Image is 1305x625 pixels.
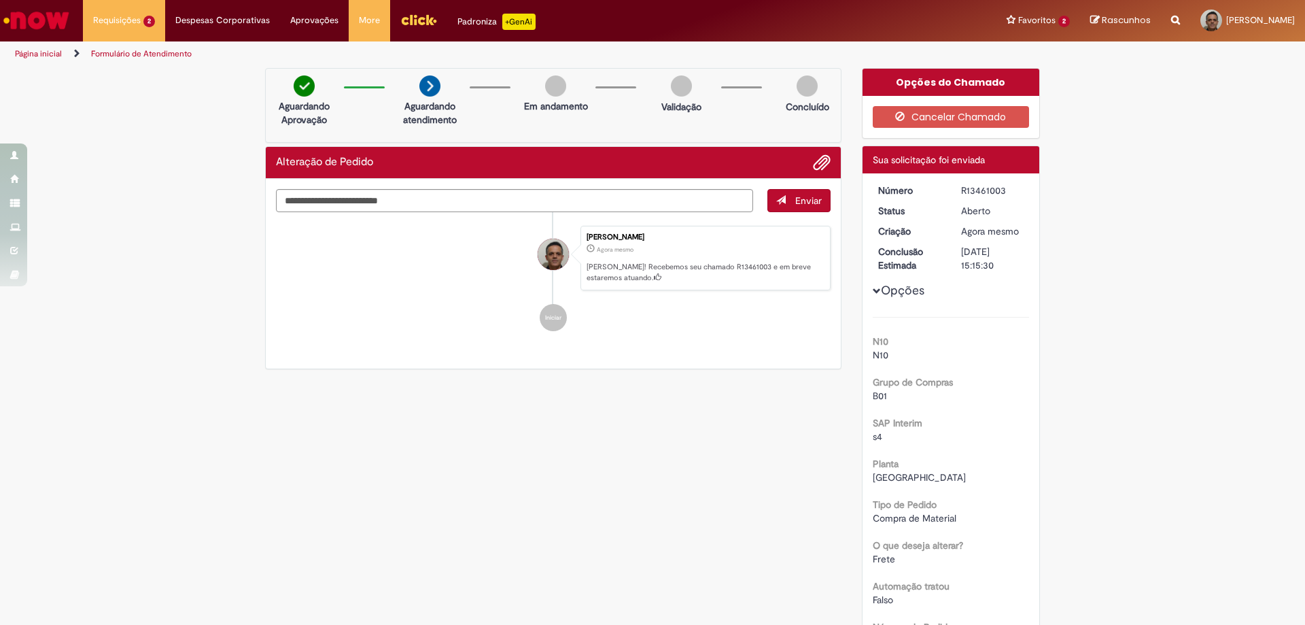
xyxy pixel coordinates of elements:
span: More [359,14,380,27]
b: Automação tratou [873,580,950,592]
img: arrow-next.png [419,75,440,97]
p: Em andamento [524,99,588,113]
span: B01 [873,390,887,402]
ul: Trilhas de página [10,41,860,67]
p: +GenAi [502,14,536,30]
div: Padroniza [457,14,536,30]
p: Validação [661,100,701,114]
p: Concluído [786,100,829,114]
span: 2 [143,16,155,27]
img: img-circle-grey.png [671,75,692,97]
button: Adicionar anexos [813,154,831,171]
span: Rascunhos [1102,14,1151,27]
span: Agora mesmo [961,225,1019,237]
b: O que deseja alterar? [873,539,963,552]
a: Rascunhos [1090,14,1151,27]
img: img-circle-grey.png [797,75,818,97]
img: img-circle-grey.png [545,75,566,97]
div: 29/08/2025 09:15:27 [961,224,1024,238]
b: N10 [873,335,888,348]
div: Opções do Chamado [863,69,1040,96]
b: SAP Interim [873,417,922,429]
span: Compra de Material [873,512,956,524]
img: check-circle-green.png [294,75,315,97]
a: Página inicial [15,48,62,59]
span: 2 [1058,16,1070,27]
span: Frete [873,553,895,565]
b: Tipo de Pedido [873,499,937,511]
textarea: Digite sua mensagem aqui... [276,189,753,212]
p: Aguardando Aprovação [271,99,337,126]
li: Welber Teixeira Gomes [276,226,831,291]
span: [PERSON_NAME] [1226,14,1295,26]
div: [PERSON_NAME] [587,233,823,241]
img: ServiceNow [1,7,71,34]
span: Despesas Corporativas [175,14,270,27]
p: Aguardando atendimento [397,99,463,126]
span: Favoritos [1018,14,1056,27]
p: [PERSON_NAME]! Recebemos seu chamado R13461003 e em breve estaremos atuando. [587,262,823,283]
dt: Conclusão Estimada [868,245,952,272]
span: Agora mesmo [597,246,633,254]
dt: Status [868,204,952,218]
a: Formulário de Atendimento [91,48,192,59]
span: Falso [873,594,893,606]
span: Sua solicitação foi enviada [873,154,985,166]
span: s4 [873,430,882,443]
img: click_logo_yellow_360x200.png [400,10,437,30]
dt: Número [868,184,952,197]
ul: Histórico de tíquete [276,212,831,345]
span: N10 [873,349,888,361]
b: Planta [873,458,899,470]
div: [DATE] 15:15:30 [961,245,1024,272]
h2: Alteração de Pedido Histórico de tíquete [276,156,373,169]
span: Enviar [795,195,822,207]
div: Welber Teixeira Gomes [538,239,569,270]
dt: Criação [868,224,952,238]
span: Requisições [93,14,141,27]
time: 29/08/2025 09:15:27 [961,225,1019,237]
span: Aprovações [290,14,338,27]
b: Grupo de Compras [873,376,953,388]
button: Enviar [767,189,831,212]
div: Aberto [961,204,1024,218]
time: 29/08/2025 09:15:27 [597,246,633,254]
div: R13461003 [961,184,1024,197]
button: Cancelar Chamado [873,106,1030,128]
span: [GEOGRAPHIC_DATA] [873,471,966,484]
